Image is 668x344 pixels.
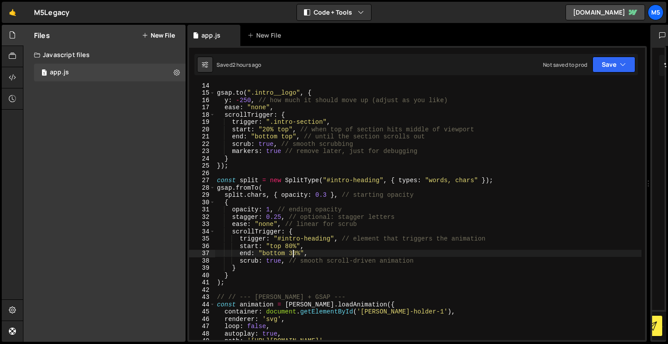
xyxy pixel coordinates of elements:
div: 24 [189,155,215,163]
div: app.js [201,31,220,40]
div: 46 [189,316,215,323]
div: 32 [189,214,215,221]
button: Save [592,57,635,73]
div: 21 [189,133,215,141]
div: 19 [189,118,215,126]
span: 1 [42,70,47,77]
div: 45 [189,308,215,316]
div: 47 [189,323,215,330]
div: app.js [50,69,69,76]
div: 42 [189,287,215,294]
div: 15 [189,89,215,97]
div: 40 [189,272,215,279]
div: 25 [189,162,215,170]
div: Saved [216,61,262,69]
div: 36 [189,243,215,250]
div: 35 [189,235,215,243]
button: New File [142,32,175,39]
div: 33 [189,221,215,228]
a: M5 [648,4,664,20]
div: 44 [189,301,215,309]
div: 17055/46915.js [34,64,186,81]
div: Javascript files [23,46,186,64]
div: 31 [189,206,215,214]
div: 27 [189,177,215,184]
div: New File [247,31,285,40]
div: 48 [189,330,215,338]
div: 17 [189,104,215,111]
div: 18 [189,111,215,119]
div: 38 [189,257,215,265]
div: Not saved to prod [543,61,587,69]
div: 34 [189,228,215,236]
h2: Files [34,31,50,40]
div: 14 [189,82,215,90]
div: 22 [189,141,215,148]
div: 28 [189,184,215,192]
a: 🤙 [2,2,23,23]
div: 39 [189,264,215,272]
div: 30 [189,199,215,206]
a: [DOMAIN_NAME] [566,4,645,20]
div: M5Legacy [34,7,69,18]
div: 16 [189,97,215,104]
div: 26 [189,170,215,177]
button: Code + Tools [297,4,371,20]
div: 37 [189,250,215,257]
div: 20 [189,126,215,134]
div: 41 [189,279,215,287]
div: 43 [189,294,215,301]
div: 23 [189,148,215,155]
div: 29 [189,191,215,199]
div: 2 hours ago [232,61,262,69]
